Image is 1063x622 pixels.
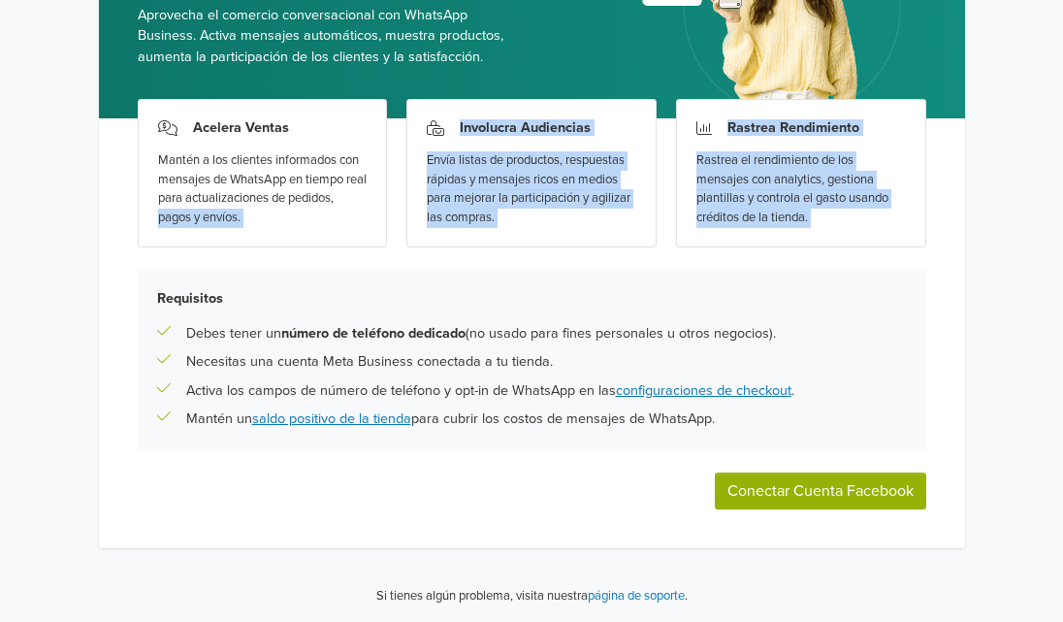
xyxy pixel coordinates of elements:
[616,382,791,399] a: configuraciones de checkout
[696,151,906,227] div: Rastrea el rendimiento de los mensajes con analytics, gestiona plantillas y controla el gasto usa...
[252,410,411,427] a: saldo positivo de la tienda
[186,380,794,402] p: Activa los campos de número de teléfono y opt-in de WhatsApp en las .
[193,119,289,136] h3: Acelera Ventas
[158,151,368,227] div: Mantén a los clientes informados con mensajes de WhatsApp en tiempo real para actualizaciones de ...
[186,323,776,344] p: Debes tener un (no usado para fines personales u otros negocios).
[157,290,907,307] h5: Requisitos
[138,5,517,68] span: Aprovecha el comercio conversacional con WhatsApp Business. Activa mensajes automáticos, muestra ...
[186,351,553,373] p: Necesitas una cuenta Meta Business conectada a tu tienda.
[727,119,859,136] h3: Rastrea Rendimiento
[281,325,466,342] b: número de teléfono dedicado
[376,587,688,606] p: Si tienes algún problema, visita nuestra .
[427,151,636,227] div: Envía listas de productos, respuestas rápidas y mensajes ricos en medios para mejorar la particip...
[460,119,591,136] h3: Involucra Audiencias
[186,409,715,430] p: Mantén un para cubrir los costos de mensajes de WhatsApp.
[588,588,685,604] a: página de soporte
[715,473,926,509] button: Conectar Cuenta Facebook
